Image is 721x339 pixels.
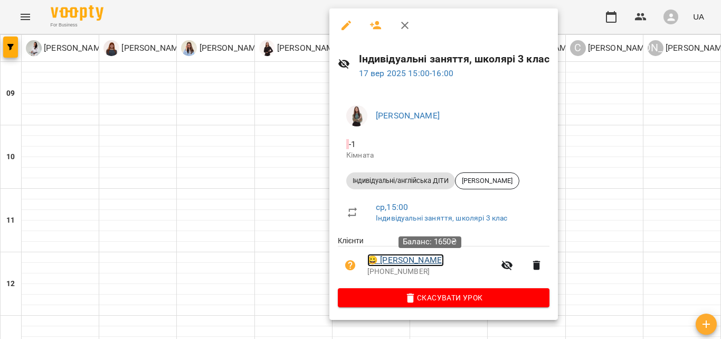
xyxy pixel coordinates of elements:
[376,214,507,222] a: Індивідуальні заняття, школярі 3 клас
[346,176,455,186] span: Індивідуальні/англійська ДІТИ
[346,291,541,304] span: Скасувати Урок
[367,267,495,277] p: [PHONE_NUMBER]
[338,253,363,278] button: Візит ще не сплачено. Додати оплату?
[376,202,408,212] a: ср , 15:00
[346,150,541,161] p: Кімната
[403,237,457,246] span: Баланс: 1650₴
[346,105,367,126] img: 6aba04e32ee3c657c737aeeda4e83600.jpg
[367,254,444,267] a: 😀 [PERSON_NAME]
[376,111,440,121] a: [PERSON_NAME]
[359,68,453,78] a: 17 вер 2025 15:00-16:00
[338,235,549,288] ul: Клієнти
[456,176,519,186] span: [PERSON_NAME]
[455,172,519,189] div: [PERSON_NAME]
[359,51,549,67] h6: Індивідуальні заняття, школярі 3 клас
[346,139,358,149] span: - 1
[338,288,549,307] button: Скасувати Урок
